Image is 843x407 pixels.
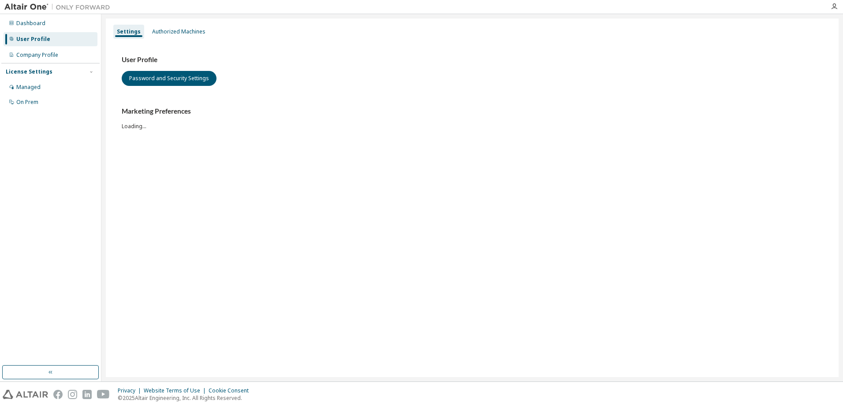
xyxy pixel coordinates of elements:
div: Settings [117,28,141,35]
img: linkedin.svg [82,390,92,399]
img: altair_logo.svg [3,390,48,399]
img: youtube.svg [97,390,110,399]
div: On Prem [16,99,38,106]
div: Website Terms of Use [144,387,209,394]
p: © 2025 Altair Engineering, Inc. All Rights Reserved. [118,394,254,402]
div: Privacy [118,387,144,394]
div: Dashboard [16,20,45,27]
div: Authorized Machines [152,28,205,35]
div: Managed [16,84,41,91]
button: Password and Security Settings [122,71,216,86]
div: Company Profile [16,52,58,59]
img: instagram.svg [68,390,77,399]
h3: User Profile [122,55,823,64]
div: License Settings [6,68,52,75]
img: Altair One [4,3,115,11]
div: Cookie Consent [209,387,254,394]
img: facebook.svg [53,390,63,399]
h3: Marketing Preferences [122,107,823,116]
div: User Profile [16,36,50,43]
div: Loading... [122,107,823,129]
